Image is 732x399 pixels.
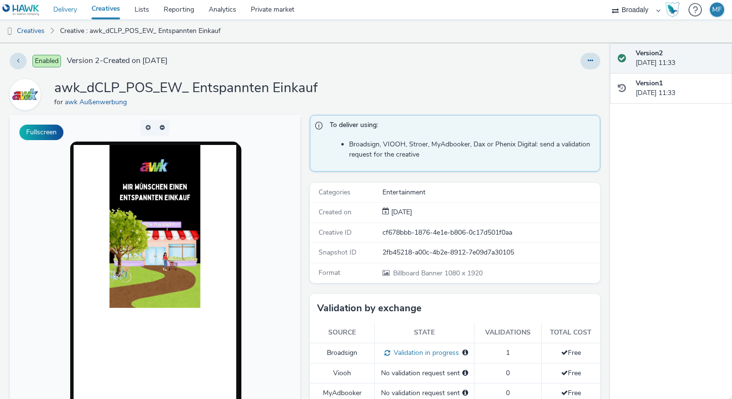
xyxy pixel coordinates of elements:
[665,2,684,17] a: Hawk Academy
[11,80,39,109] img: awk Außenwerbung
[319,228,351,237] span: Creative ID
[390,348,459,357] span: Validation in progress
[712,2,722,17] div: MF
[389,207,412,217] div: Creation 22 August 2025, 11:33
[380,368,469,378] div: No validation request sent
[317,301,422,316] h3: Validation by exchange
[19,125,63,140] button: Fullscreen
[474,323,541,343] th: Validations
[100,30,191,193] img: Advertisement preview
[561,368,581,378] span: Free
[506,388,510,398] span: 0
[54,97,65,107] span: for
[636,48,663,58] strong: Version 2
[10,90,45,99] a: awk Außenwerbung
[561,348,581,357] span: Free
[561,388,581,398] span: Free
[32,55,61,67] span: Enabled
[67,55,168,66] span: Version 2 - Created on [DATE]
[380,388,469,398] div: No validation request sent
[393,269,444,278] span: Billboard Banner
[636,48,724,68] div: [DATE] 11:33
[310,323,375,343] th: Source
[389,207,412,217] span: [DATE]
[382,228,599,238] div: cf678bbb-1876-4e1e-b806-0c17d501f0aa
[319,248,356,257] span: Snapshot ID
[375,323,474,343] th: State
[349,140,595,160] li: Broadsign, VIOOH, Stroer, MyAdbooker, Dax or Phenix Digital: send a validation request for the cr...
[462,368,468,378] div: Please select a deal below and click on Send to send a validation request to Viooh.
[55,19,226,43] a: Creative : awk_dCLP_POS_EW_ Entspannten Einkauf
[5,27,15,36] img: dooh
[382,188,599,197] div: Entertainment
[330,120,590,133] span: To deliver using:
[382,248,599,257] div: 2fb45218-a00c-4b2e-8912-7e09d7a30105
[665,2,680,17] img: Hawk Academy
[636,79,724,98] div: [DATE] 11:33
[392,269,483,278] span: 1080 x 1920
[310,343,375,363] td: Broadsign
[506,368,510,378] span: 0
[2,4,40,16] img: undefined Logo
[65,97,131,107] a: awk Außenwerbung
[506,348,510,357] span: 1
[319,188,351,197] span: Categories
[54,79,318,97] h1: awk_dCLP_POS_EW_ Entspannten Einkauf
[319,268,340,277] span: Format
[319,207,351,217] span: Created on
[462,388,468,398] div: Please select a deal below and click on Send to send a validation request to MyAdbooker.
[636,79,663,88] strong: Version 1
[541,323,600,343] th: Total cost
[310,363,375,383] td: Viooh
